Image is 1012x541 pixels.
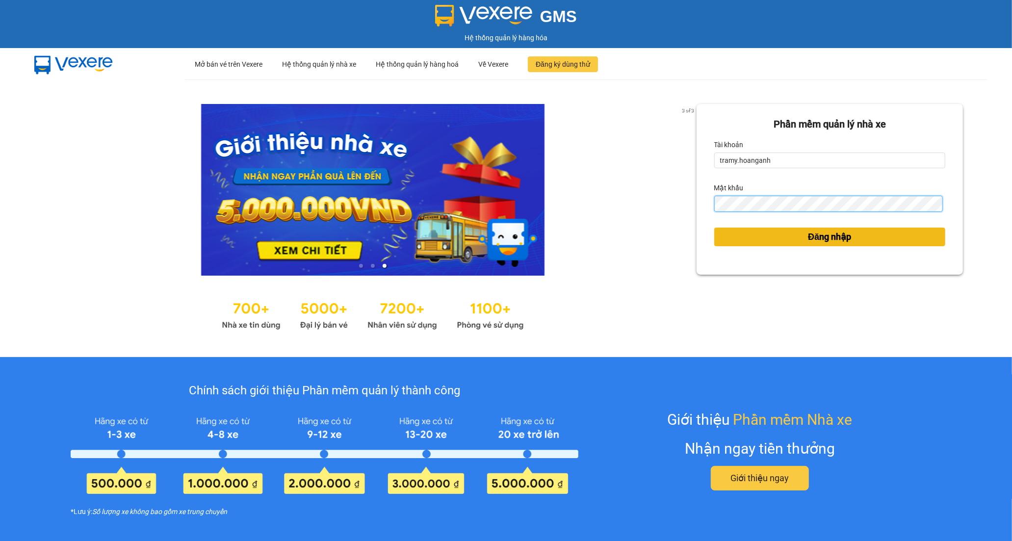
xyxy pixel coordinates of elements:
input: Tài khoản [714,153,945,168]
img: logo 2 [435,5,532,26]
div: Hệ thống quản lý hàng hoá [376,49,459,80]
li: slide item 3 [383,264,387,268]
li: slide item 2 [371,264,375,268]
button: previous slide / item [49,104,63,276]
span: GMS [540,7,577,26]
span: Giới thiệu ngay [730,471,789,485]
p: 3 of 3 [679,104,697,117]
div: Hệ thống quản lý nhà xe [282,49,356,80]
img: policy-intruduce-detail.png [71,412,578,494]
button: Giới thiệu ngay [711,466,809,490]
img: Statistics.png [222,295,524,333]
button: next slide / item [683,104,697,276]
div: Hệ thống quản lý hàng hóa [2,32,1010,43]
span: Phần mềm Nhà xe [733,408,852,431]
div: Phần mềm quản lý nhà xe [714,117,945,132]
i: Số lượng xe không bao gồm xe trung chuyển [92,506,227,517]
div: Giới thiệu [667,408,852,431]
span: Đăng ký dùng thử [536,59,590,70]
div: Nhận ngay tiền thưởng [685,437,835,460]
img: mbUUG5Q.png [25,48,123,80]
input: Mật khẩu [714,196,943,211]
span: Đăng nhập [808,230,851,244]
button: Đăng ký dùng thử [528,56,598,72]
li: slide item 1 [359,264,363,268]
button: Đăng nhập [714,228,945,246]
label: Tài khoản [714,137,744,153]
label: Mật khẩu [714,180,744,196]
a: GMS [435,15,577,23]
div: Về Vexere [478,49,508,80]
div: Mở bán vé trên Vexere [195,49,262,80]
div: *Lưu ý: [71,506,578,517]
div: Chính sách giới thiệu Phần mềm quản lý thành công [71,382,578,400]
